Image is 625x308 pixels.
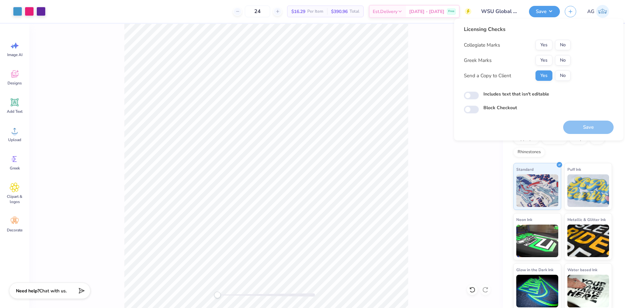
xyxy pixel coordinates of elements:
span: Add Text [7,109,22,114]
button: No [555,40,571,50]
a: AG [584,5,612,18]
div: Collegiate Marks [464,41,500,49]
span: Chat with us. [39,288,67,294]
div: Licensing Checks [464,25,571,33]
span: Decorate [7,227,22,233]
span: Water based Ink [567,266,597,273]
img: Metallic & Glitter Ink [567,225,609,257]
img: Glow in the Dark Ink [516,275,558,307]
input: Untitled Design [476,5,524,18]
span: Est. Delivery [373,8,397,15]
span: Designs [7,81,22,86]
button: Yes [535,40,552,50]
span: Image AI [7,52,22,57]
span: Neon Ink [516,216,532,223]
span: Upload [8,137,21,142]
span: $390.96 [331,8,348,15]
div: Rhinestones [513,147,545,157]
span: Standard [516,166,534,173]
button: Yes [535,55,552,66]
span: Metallic & Glitter Ink [567,216,606,223]
button: Save [529,6,560,17]
img: Water based Ink [567,275,609,307]
span: [DATE] - [DATE] [409,8,444,15]
div: Send a Copy to Client [464,72,511,80]
span: Total [350,8,359,15]
img: Aljosh Eyron Garcia [596,5,609,18]
img: Puff Ink [567,174,609,207]
div: Greek Marks [464,57,492,64]
span: Free [448,9,454,14]
span: Puff Ink [567,166,581,173]
button: No [555,55,571,66]
label: Includes text that isn't editable [483,91,549,97]
div: Accessibility label [214,292,221,298]
span: Greek [10,166,20,171]
input: – – [245,6,270,17]
label: Block Checkout [483,104,517,111]
span: Glow in the Dark Ink [516,266,553,273]
img: Standard [516,174,558,207]
span: Per Item [307,8,323,15]
span: Clipart & logos [4,194,25,204]
strong: Need help? [16,288,39,294]
button: Yes [535,70,552,81]
span: AG [587,8,594,15]
img: Neon Ink [516,225,558,257]
button: No [555,70,571,81]
span: $16.29 [291,8,305,15]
